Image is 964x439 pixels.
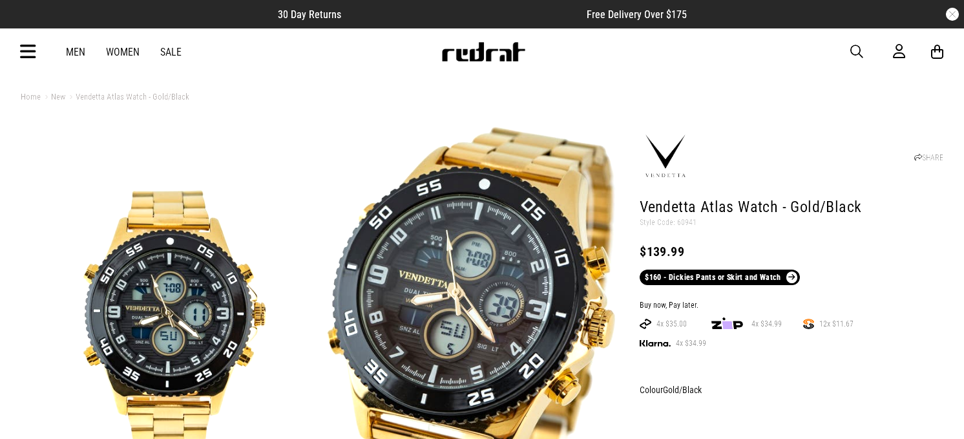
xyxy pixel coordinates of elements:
img: KLARNA [640,340,671,347]
a: Home [21,92,41,102]
span: Gold/Black [663,385,702,395]
img: zip [711,317,743,330]
div: Colour [640,382,943,398]
div: $139.99 [640,244,943,259]
span: 12x $11.67 [814,319,859,329]
span: 30 Day Returns [278,8,341,21]
div: Buy now, Pay later. [640,301,943,311]
iframe: Customer reviews powered by Trustpilot [367,8,561,21]
img: AFTERPAY [640,319,651,329]
img: Redrat logo [441,42,526,61]
span: 4x $34.99 [746,319,787,329]
a: New [41,92,65,104]
span: Free Delivery Over $175 [587,8,687,21]
span: 4x $35.00 [651,319,692,329]
a: Sale [160,46,182,58]
a: $160 - Dickies Pants or Skirt and Watch [640,270,800,285]
a: SHARE [914,153,943,162]
a: Women [106,46,140,58]
span: 4x $34.99 [671,338,711,348]
img: Vendetta [640,131,691,182]
img: SPLITPAY [803,319,814,329]
a: Vendetta Atlas Watch - Gold/Black [65,92,189,104]
a: Men [66,46,85,58]
h1: Vendetta Atlas Watch - Gold/Black [640,197,943,218]
p: Style Code: 60941 [640,218,943,228]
